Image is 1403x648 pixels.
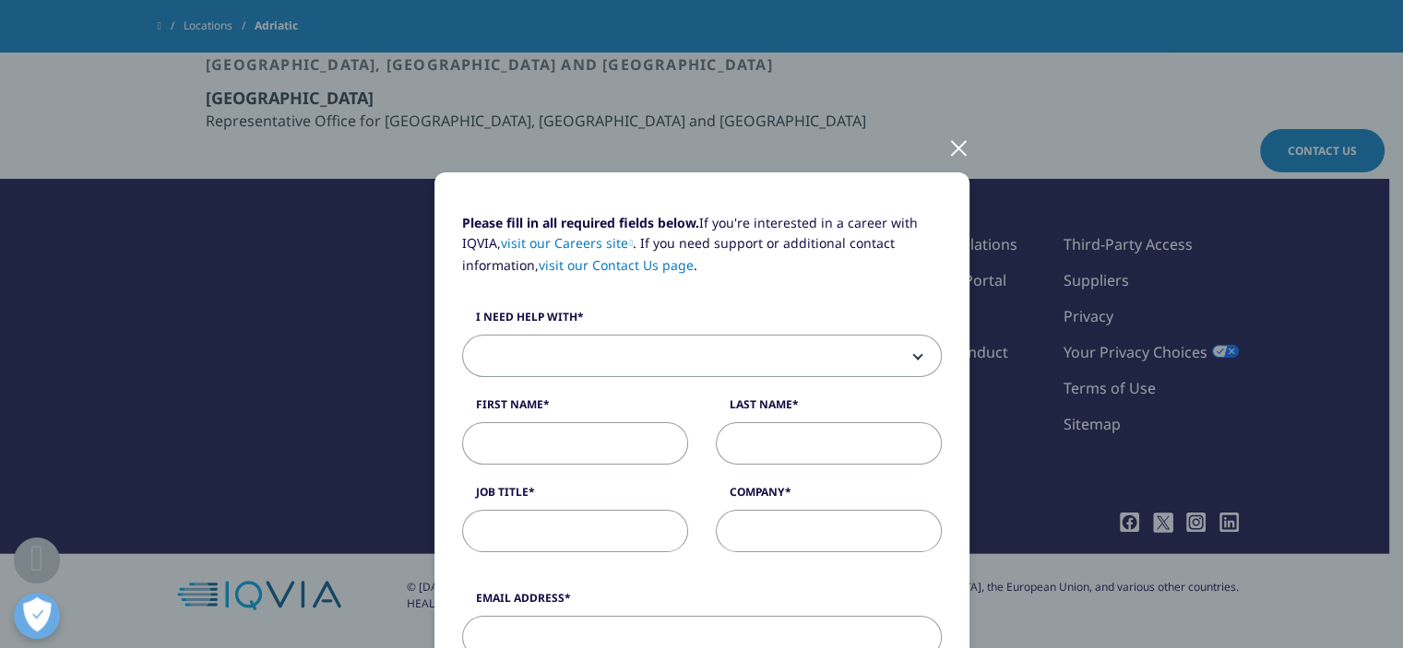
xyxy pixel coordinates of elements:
label: First Name [462,396,688,422]
label: Job Title [462,484,688,510]
a: visit our Contact Us page [539,256,694,274]
button: Open Preferences [14,593,60,639]
p: If you're interested in a career with IQVIA, . If you need support or additional contact informat... [462,213,942,289]
label: I need help with [462,309,942,335]
a: visit our Careers site [501,234,634,252]
strong: Please fill in all required fields below. [462,214,699,231]
label: Email Address [462,590,942,616]
label: Company [716,484,942,510]
label: Last Name [716,396,942,422]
